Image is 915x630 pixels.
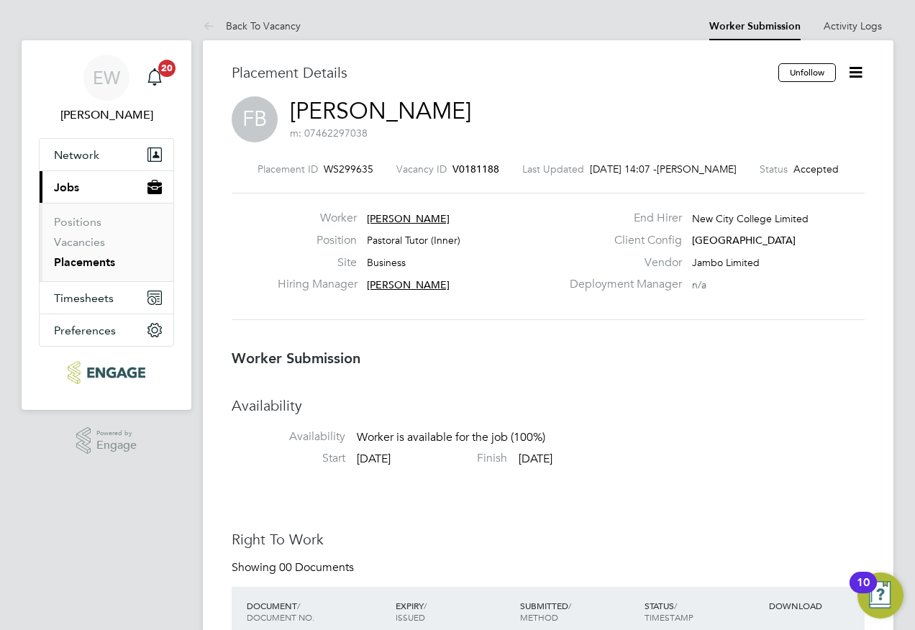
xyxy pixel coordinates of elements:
[367,256,406,269] span: Business
[39,361,174,384] a: Go to home page
[22,40,191,410] nav: Main navigation
[279,560,354,575] span: 00 Documents
[645,611,693,623] span: TIMESTAMP
[778,63,836,82] button: Unfollow
[96,427,137,439] span: Powered by
[68,361,145,384] img: ncclondon-logo-retina.png
[367,278,450,291] span: [PERSON_NAME]
[40,314,173,346] button: Preferences
[520,611,558,623] span: METHOD
[519,452,552,466] span: [DATE]
[140,55,169,101] a: 20
[232,429,345,444] label: Availability
[39,106,174,124] span: Emma Wood
[232,530,865,549] h3: Right To Work
[290,127,368,140] span: m: 07462297038
[290,97,471,125] a: [PERSON_NAME]
[692,278,706,291] span: n/a
[674,600,677,611] span: /
[857,583,870,601] div: 10
[561,255,682,270] label: Vendor
[452,163,499,175] span: V0181188
[40,203,173,281] div: Jobs
[54,235,105,249] a: Vacancies
[522,163,584,175] label: Last Updated
[641,593,765,630] div: STATUS
[657,163,737,175] span: [PERSON_NAME]
[760,163,788,175] label: Status
[568,600,571,611] span: /
[561,211,682,226] label: End Hirer
[709,20,801,32] a: Worker Submission
[76,427,137,455] a: Powered byEngage
[232,350,360,367] b: Worker Submission
[93,68,120,87] span: EW
[324,163,373,175] span: WS299635
[247,611,314,623] span: DOCUMENT NO.
[232,451,345,466] label: Start
[516,593,641,630] div: SUBMITTED
[158,60,176,77] span: 20
[232,63,768,82] h3: Placement Details
[297,600,300,611] span: /
[54,181,79,194] span: Jobs
[54,148,99,162] span: Network
[857,572,903,618] button: Open Resource Center, 10 new notifications
[278,233,357,248] label: Position
[40,139,173,170] button: Network
[765,593,865,618] div: DOWNLOAD
[96,439,137,452] span: Engage
[392,593,516,630] div: EXPIRY
[561,233,682,248] label: Client Config
[54,291,114,305] span: Timesheets
[396,611,425,623] span: ISSUED
[278,277,357,292] label: Hiring Manager
[824,19,882,32] a: Activity Logs
[357,452,391,466] span: [DATE]
[357,431,545,445] span: Worker is available for the job (100%)
[40,171,173,203] button: Jobs
[692,234,796,247] span: [GEOGRAPHIC_DATA]
[793,163,839,175] span: Accepted
[243,593,392,630] div: DOCUMENT
[393,451,507,466] label: Finish
[39,55,174,124] a: EW[PERSON_NAME]
[54,255,115,269] a: Placements
[232,96,278,142] span: FB
[590,163,657,175] span: [DATE] 14:07 -
[396,163,447,175] label: Vacancy ID
[54,215,101,229] a: Positions
[40,282,173,314] button: Timesheets
[278,255,357,270] label: Site
[232,396,865,415] h3: Availability
[692,212,809,225] span: New City College Limited
[692,256,760,269] span: Jambo Limited
[424,600,427,611] span: /
[367,234,460,247] span: Pastoral Tutor (Inner)
[258,163,318,175] label: Placement ID
[367,212,450,225] span: [PERSON_NAME]
[54,324,116,337] span: Preferences
[203,19,301,32] a: Back To Vacancy
[278,211,357,226] label: Worker
[561,277,682,292] label: Deployment Manager
[232,560,357,575] div: Showing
